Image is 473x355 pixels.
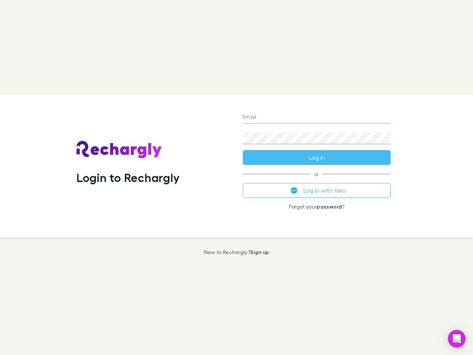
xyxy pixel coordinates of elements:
img: Xero's logo [291,187,297,194]
button: Log in with Xero [243,183,391,198]
a: password [317,203,342,210]
img: Rechargly's Logo [76,141,162,159]
p: Forgot your ? [243,204,391,210]
h1: Login to Rechargly [76,170,180,185]
button: Log in [243,150,391,165]
a: Sign up [250,249,269,255]
div: Open Intercom Messenger [448,330,466,348]
p: New to Rechargly? [204,249,269,255]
